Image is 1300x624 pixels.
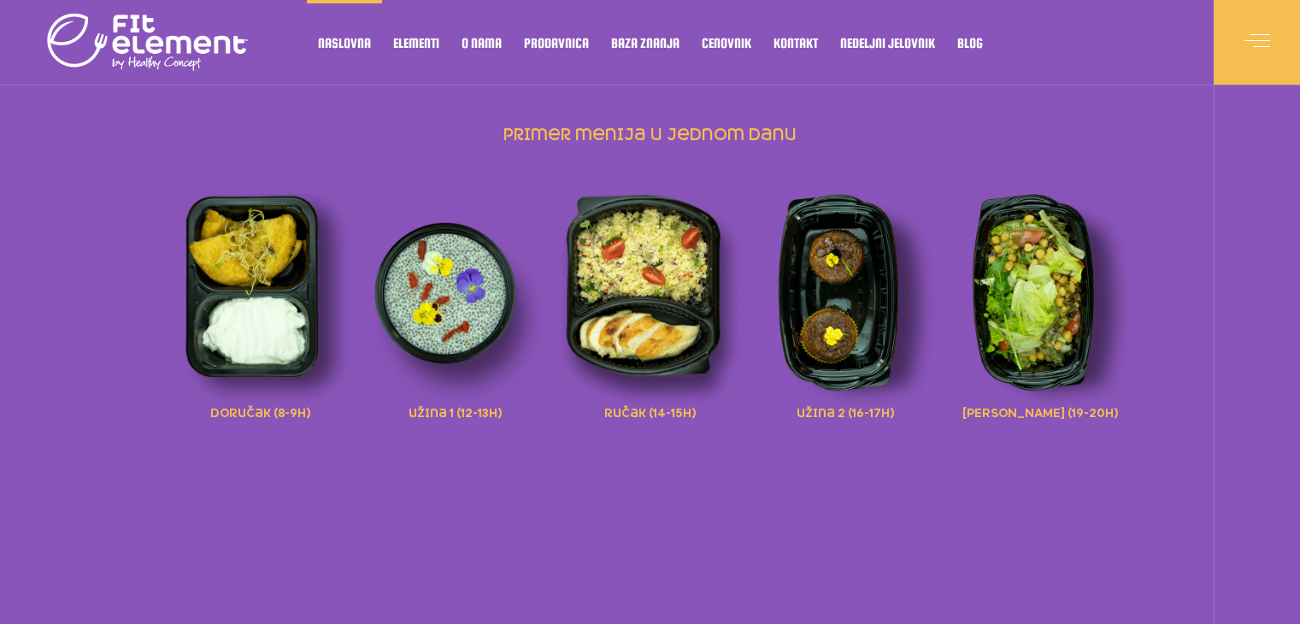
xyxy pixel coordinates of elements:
span: Blog [957,38,983,47]
span: Cenovnik [702,38,751,47]
span: Prodavnica [524,38,589,47]
div: primer menija u jednom danu [163,166,1138,448]
span: ručak (14-15h) [604,402,696,421]
span: Naslovna [318,38,371,47]
a: primer menija u jednom danu [501,126,799,144]
span: O nama [462,38,502,47]
span: užina 2 (16-17h) [797,402,894,421]
span: Kontakt [774,38,818,47]
span: užina 1 (12-13h) [409,402,502,421]
span: Elementi [393,38,439,47]
span: Nedeljni jelovnik [840,38,935,47]
span: Baza znanja [611,38,679,47]
span: doručak (8-9h) [210,402,310,421]
span: [PERSON_NAME] (19-20h) [962,402,1118,421]
img: logo light [47,9,248,77]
